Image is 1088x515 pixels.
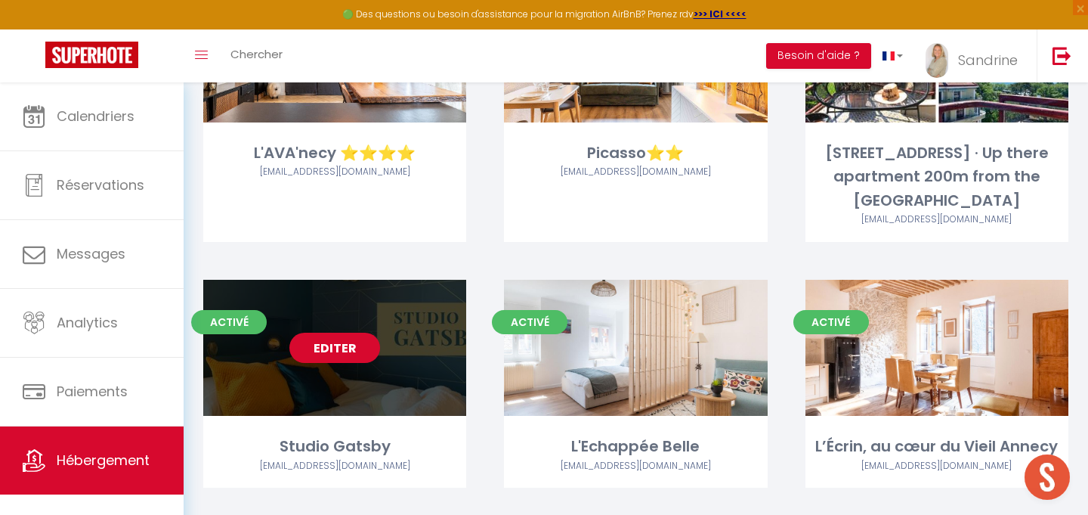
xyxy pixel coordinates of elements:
span: Activé [191,310,267,334]
a: Chercher [219,29,294,82]
div: [STREET_ADDRESS] · Up there apartment 200m from the [GEOGRAPHIC_DATA] [805,141,1068,213]
span: Paiements [57,382,128,401]
span: Messages [57,244,125,263]
div: Airbnb [203,459,466,473]
span: Hébergement [57,451,150,470]
div: Ouvrir le chat [1025,455,1070,500]
img: ... [926,43,948,78]
div: L'Echappée Belle [504,435,767,458]
div: Airbnb [805,459,1068,473]
span: Sandrine [958,51,1018,70]
span: Activé [793,310,869,334]
a: >>> ICI <<<< [694,8,746,20]
img: logout [1052,46,1071,65]
span: Analytics [57,313,118,332]
a: Editer [289,333,380,363]
div: Studio Gatsby [203,435,466,458]
div: L’Écrin, au cœur du Vieil Annecy [805,435,1068,458]
div: Airbnb [504,459,767,473]
div: Picasso⭐⭐ [504,141,767,165]
span: Chercher [230,46,283,62]
span: Activé [492,310,567,334]
img: Super Booking [45,42,138,68]
button: Besoin d'aide ? [766,43,871,69]
span: Réservations [57,175,144,194]
a: ... Sandrine [914,29,1037,82]
div: Airbnb [504,165,767,179]
div: L'AVA'necy ⭐⭐⭐⭐ [203,141,466,165]
div: Airbnb [805,213,1068,227]
span: Calendriers [57,107,134,126]
div: Airbnb [203,165,466,179]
